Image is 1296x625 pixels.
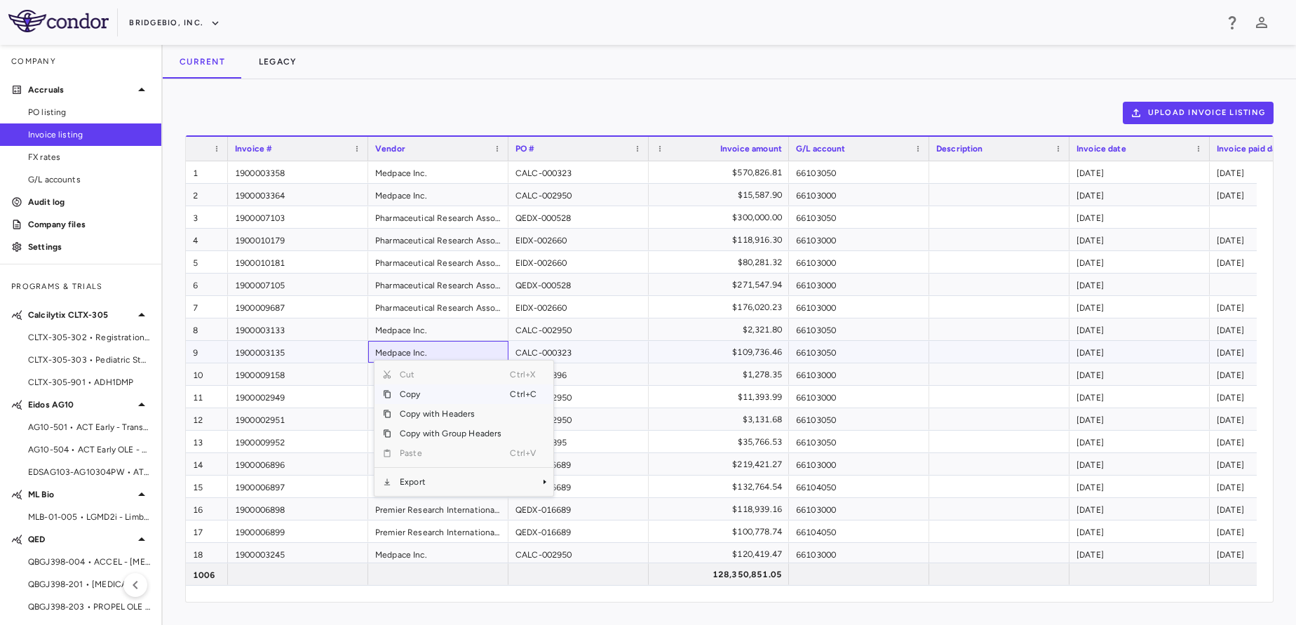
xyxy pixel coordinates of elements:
[28,309,133,321] p: Calcilytix CLTX-305
[228,274,368,295] div: 1900007105
[1217,144,1285,154] span: Invoice paid date
[28,241,150,253] p: Settings
[508,363,649,385] div: EIDX-012896
[508,453,649,475] div: QEDX-016689
[1069,161,1210,183] div: [DATE]
[789,274,929,295] div: 66103000
[1069,274,1210,295] div: [DATE]
[661,184,782,206] div: $15,587.90
[368,274,508,295] div: Pharmaceutical Research Associates,
[368,453,508,475] div: Premier Research International LLC
[661,206,782,229] div: $300,000.00
[391,424,510,443] span: Copy with Group Headers
[789,296,929,318] div: 66103000
[28,443,150,456] span: AG10-504 • ACT Early OLE - Transthyretin [MEDICAL_DATA] [MEDICAL_DATA]
[515,144,535,154] span: PO #
[789,363,929,385] div: 66103000
[186,453,228,475] div: 14
[186,318,228,340] div: 8
[1069,184,1210,206] div: [DATE]
[368,161,508,183] div: Medpace Inc.
[789,184,929,206] div: 66103000
[1069,206,1210,228] div: [DATE]
[391,404,510,424] span: Copy with Headers
[374,360,554,497] div: Context Menu
[228,318,368,340] div: 1900003133
[1069,431,1210,452] div: [DATE]
[28,196,150,208] p: Audit log
[789,453,929,475] div: 66103000
[508,274,649,295] div: QEDX-000528
[28,173,150,186] span: G/L accounts
[228,341,368,363] div: 1900003135
[228,408,368,430] div: 1900002951
[186,161,228,183] div: 1
[508,251,649,273] div: EIDX-002660
[28,151,150,163] span: FX rates
[508,498,649,520] div: QEDX-016689
[1076,144,1126,154] span: Invoice date
[186,520,228,542] div: 17
[228,251,368,273] div: 1900010181
[228,520,368,542] div: 1900006899
[936,144,983,154] span: Description
[661,251,782,274] div: $80,281.32
[508,296,649,318] div: EIDX-002660
[789,408,929,430] div: 66103050
[1069,363,1210,385] div: [DATE]
[28,354,150,366] span: CLTX-305-303 • Pediatric Study - ADH1
[368,206,508,228] div: Pharmaceutical Research Associates,
[186,408,228,430] div: 12
[186,274,228,295] div: 6
[661,318,782,341] div: $2,321.80
[368,408,508,430] div: Medpace Inc.
[789,206,929,228] div: 66103050
[1069,251,1210,273] div: [DATE]
[368,318,508,340] div: Medpace Inc.
[28,511,150,523] span: MLB-01-005 • LGMD2i - Limb Girdle [MEDICAL_DATA]
[368,476,508,497] div: Premier Research International LLC
[228,184,368,206] div: 1900003364
[661,543,782,565] div: $120,419.47
[508,543,649,565] div: CALC-002950
[661,453,782,476] div: $219,421.27
[661,363,782,386] div: $1,278.35
[510,365,541,384] span: Ctrl+X
[8,10,109,32] img: logo-full-SnFGN8VE.png
[368,498,508,520] div: Premier Research International LLC
[508,408,649,430] div: CALC-002950
[186,543,228,565] div: 18
[661,431,782,453] div: $35,766.53
[1069,386,1210,408] div: [DATE]
[228,543,368,565] div: 1900003245
[28,106,150,119] span: PO listing
[661,476,782,498] div: $132,764.54
[789,498,929,520] div: 66103000
[28,556,150,568] span: QBGJ398-004 • ACCEL - [MEDICAL_DATA]
[789,386,929,408] div: 66103000
[28,600,150,613] span: QBGJ398-203 • PROPEL OLE - [MEDICAL_DATA]
[28,218,150,231] p: Company files
[186,229,228,250] div: 4
[508,520,649,542] div: QEDX-016689
[789,520,929,542] div: 66104050
[368,341,508,363] div: Medpace Inc.
[510,384,541,404] span: Ctrl+C
[1069,476,1210,497] div: [DATE]
[186,498,228,520] div: 16
[661,498,782,520] div: $118,939.16
[28,128,150,141] span: Invoice listing
[789,431,929,452] div: 66103050
[789,318,929,340] div: 66103050
[789,251,929,273] div: 66103000
[28,331,150,344] span: CLTX-305-302 • Registrational & LTE - ADH1
[368,520,508,542] div: Premier Research International LLC
[28,421,150,434] span: AG10-501 • ACT Early - Transthyretin [MEDICAL_DATA] [MEDICAL_DATA]
[1069,408,1210,430] div: [DATE]
[228,206,368,228] div: 1900007103
[1069,296,1210,318] div: [DATE]
[1069,341,1210,363] div: [DATE]
[368,431,508,452] div: Medpace Inc.
[1069,543,1210,565] div: [DATE]
[1069,453,1210,475] div: [DATE]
